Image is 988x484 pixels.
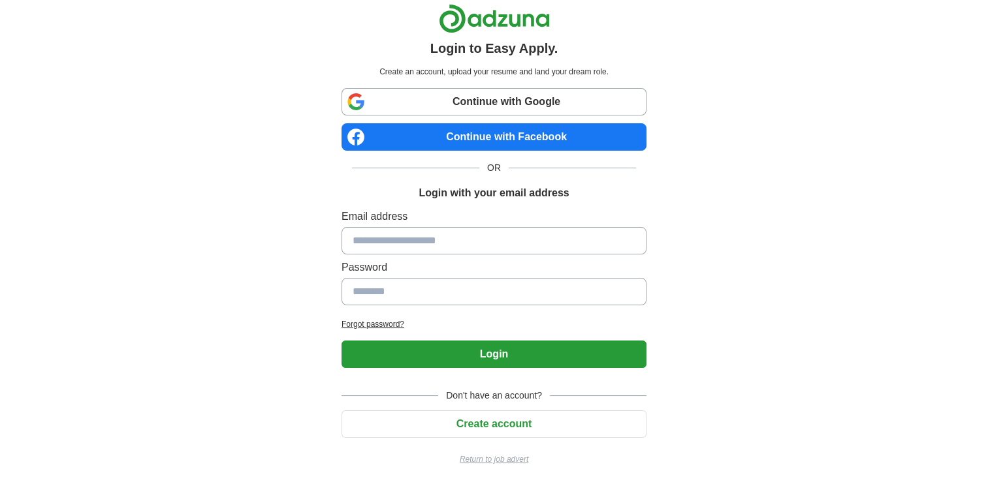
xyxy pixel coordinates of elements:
a: Return to job advert [342,453,646,465]
a: Create account [342,418,646,429]
img: Adzuna logo [439,4,550,33]
span: Don't have an account? [438,389,550,402]
a: Continue with Google [342,88,646,115]
h1: Login with your email address [419,185,569,201]
label: Password [342,260,646,275]
h1: Login to Easy Apply. [430,38,558,58]
span: OR [479,161,509,175]
label: Email address [342,209,646,224]
a: Continue with Facebook [342,123,646,151]
button: Create account [342,410,646,438]
button: Login [342,340,646,368]
a: Forgot password? [342,318,646,330]
p: Create an account, upload your resume and land your dream role. [344,66,644,78]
